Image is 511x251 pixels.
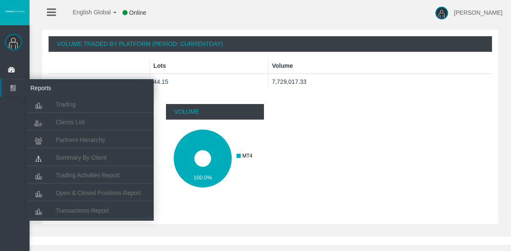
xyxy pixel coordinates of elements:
span: Trading [56,101,76,108]
span: Transactions Report [56,207,109,214]
a: Open & Closed Positions Report [27,185,154,200]
span: Online [129,9,146,16]
a: Clients List [27,115,154,130]
div: Volume Traded By Platform (Period: CurrentDay) [49,36,492,52]
span: Open & Closed Positions Report [56,190,141,196]
th: MT4 [49,74,150,89]
span: English Global [62,9,111,16]
th: Lots [150,58,269,74]
img: user-image [435,7,448,19]
th: Volume [268,58,492,74]
a: Reports [2,79,154,97]
a: Transactions Report [27,203,154,218]
a: Partners Hierarchy [27,132,154,147]
a: Trading Activities Report [27,168,154,183]
span: Trading Activities Report [56,172,120,179]
span: Partners Hierarchy [56,136,105,143]
td: 44.15 [150,74,269,89]
a: Summary By Client [27,150,154,165]
span: [PERSON_NAME] [454,9,503,16]
td: 7,729,017.33 [268,74,492,89]
span: Summary By Client [56,154,106,161]
a: Trading [27,97,154,112]
span: Clients List [56,119,84,125]
img: logo.svg [4,10,25,13]
p: Volume [166,104,264,120]
span: Reports [24,79,107,97]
